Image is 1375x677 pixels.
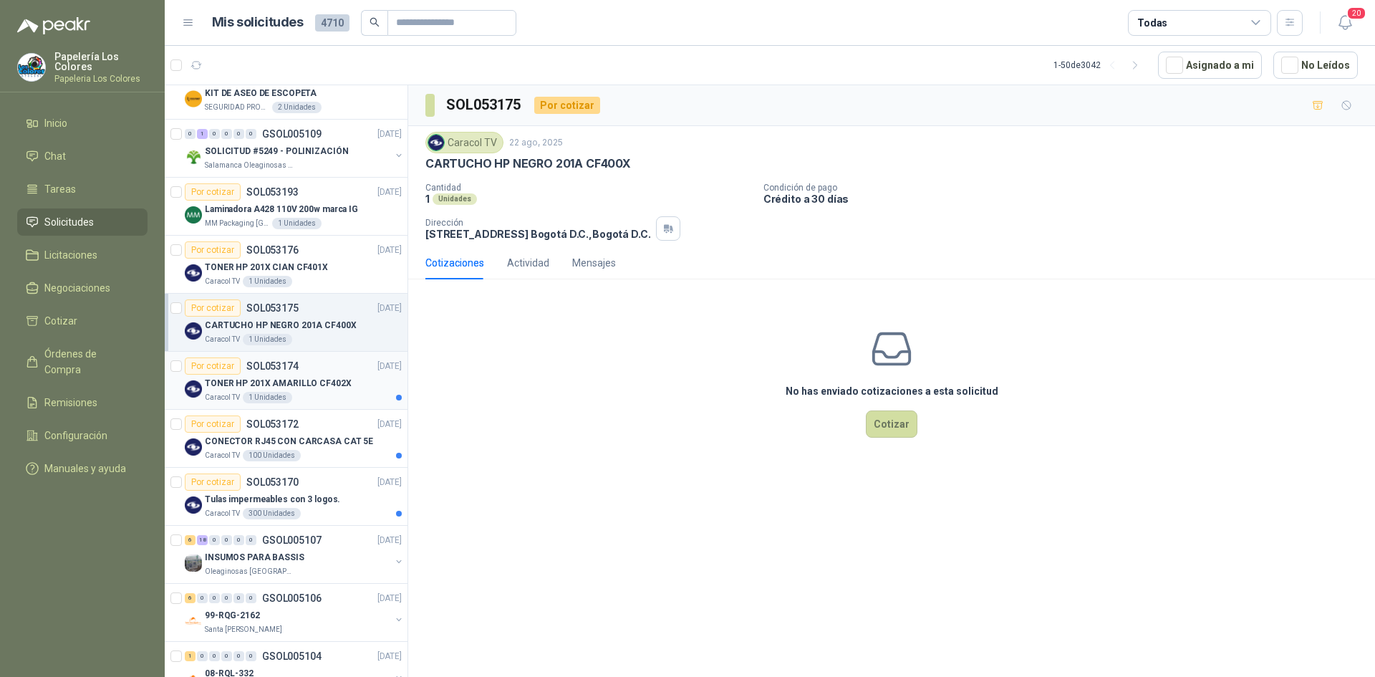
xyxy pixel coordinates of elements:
div: 0 [221,593,232,603]
p: Laminadora A428 110V 200w marca IG [205,203,358,216]
a: Por cotizarSOL053193[DATE] Company LogoLaminadora A428 110V 200w marca IGMM Packaging [GEOGRAPHIC... [165,178,407,236]
div: 0 [209,651,220,661]
span: 20 [1346,6,1366,20]
a: Por cotizarSOL053255[DATE] Company LogoKIT DE ASEO DE ESCOPETASEGURIDAD PROVISER LTDA2 Unidades [165,62,407,120]
p: GSOL005107 [262,535,322,545]
div: 0 [246,593,256,603]
button: No Leídos [1273,52,1358,79]
p: GSOL005106 [262,593,322,603]
p: 1 [425,193,430,205]
a: Remisiones [17,389,148,416]
p: [DATE] [377,418,402,431]
button: 20 [1332,10,1358,36]
div: 0 [209,593,220,603]
p: Salamanca Oleaginosas SAS [205,160,295,171]
a: 6 18 0 0 0 0 GSOL005107[DATE] Company LogoINSUMOS PARA BASSISOleaginosas [GEOGRAPHIC_DATA] [185,532,405,577]
p: SOL053176 [246,245,299,255]
p: [DATE] [377,592,402,605]
p: KIT DE ASEO DE ESCOPETA [205,87,317,100]
div: 1 [185,651,196,661]
a: Por cotizarSOL053170[DATE] Company LogoTulas impermeables con 3 logos.Caracol TV300 Unidades [165,468,407,526]
div: 1 Unidades [243,276,292,287]
p: [DATE] [377,476,402,489]
span: Órdenes de Compra [44,346,134,378]
div: Por cotizar [185,183,241,201]
button: Asignado a mi [1158,52,1262,79]
p: Condición de pago [763,183,1369,193]
span: Chat [44,148,66,164]
img: Company Logo [185,90,202,107]
a: Configuración [17,422,148,449]
div: 300 Unidades [243,508,301,519]
a: Por cotizarSOL053176[DATE] Company LogoTONER HP 201X CIAN CF401XCaracol TV1 Unidades [165,236,407,294]
p: CARTUCHO HP NEGRO 201A CF400X [425,156,631,171]
img: Company Logo [185,438,202,456]
p: CARTUCHO HP NEGRO 201A CF400X [205,319,357,332]
p: Caracol TV [205,276,240,287]
div: 0 [209,129,220,139]
span: Configuración [44,428,107,443]
p: GSOL005109 [262,129,322,139]
div: 6 [185,535,196,545]
div: 0 [197,651,208,661]
p: Caracol TV [205,334,240,345]
span: Negociaciones [44,280,110,296]
div: Por cotizar [185,416,241,433]
div: 1 Unidades [243,334,292,345]
a: Órdenes de Compra [17,340,148,383]
img: Company Logo [185,613,202,630]
p: Oleaginosas [GEOGRAPHIC_DATA] [205,566,295,577]
div: Actividad [507,255,549,271]
div: 0 [209,535,220,545]
div: 18 [197,535,208,545]
p: CONECTOR RJ45 CON CARCASA CAT 5E [205,435,373,448]
p: Caracol TV [205,450,240,461]
div: Por cotizar [185,241,241,259]
div: Mensajes [572,255,616,271]
p: [STREET_ADDRESS] Bogotá D.C. , Bogotá D.C. [425,228,650,240]
div: 0 [221,129,232,139]
div: 0 [246,651,256,661]
h3: No has enviado cotizaciones a esta solicitud [786,383,998,399]
p: SOLICITUD #5249 - POLINIZACIÓN [205,145,348,158]
div: Por cotizar [185,357,241,375]
p: [DATE] [377,360,402,373]
div: 0 [246,129,256,139]
img: Company Logo [185,322,202,340]
span: Licitaciones [44,247,97,263]
p: SOL053174 [246,361,299,371]
div: 2 Unidades [272,102,322,113]
p: Dirección [425,218,650,228]
img: Company Logo [185,496,202,514]
p: SOL053175 [246,303,299,313]
p: [DATE] [377,534,402,547]
div: 0 [221,535,232,545]
button: Cotizar [866,410,917,438]
a: Inicio [17,110,148,137]
p: [DATE] [377,650,402,663]
p: Tulas impermeables con 3 logos. [205,493,340,506]
span: Inicio [44,115,67,131]
img: Company Logo [185,206,202,224]
div: 0 [233,593,244,603]
img: Company Logo [185,554,202,572]
p: 22 ago, 2025 [509,136,563,150]
img: Logo peakr [17,17,90,34]
span: Solicitudes [44,214,94,230]
p: [DATE] [377,244,402,257]
p: SOL053193 [246,187,299,197]
div: 0 [233,651,244,661]
div: Caracol TV [425,132,503,153]
div: Cotizaciones [425,255,484,271]
a: Por cotizarSOL053172[DATE] Company LogoCONECTOR RJ45 CON CARCASA CAT 5ECaracol TV100 Unidades [165,410,407,468]
div: 0 [197,593,208,603]
div: Por cotizar [185,299,241,317]
p: Caracol TV [205,508,240,519]
p: 99-RQG-2162 [205,609,260,623]
a: 0 1 0 0 0 0 GSOL005109[DATE] Company LogoSOLICITUD #5249 - POLINIZACIÓNSalamanca Oleaginosas SAS [185,125,405,171]
p: Papelería Los Colores [54,52,148,72]
h3: SOL053175 [446,94,523,116]
div: 0 [233,129,244,139]
img: Company Logo [428,135,444,150]
a: Licitaciones [17,241,148,269]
